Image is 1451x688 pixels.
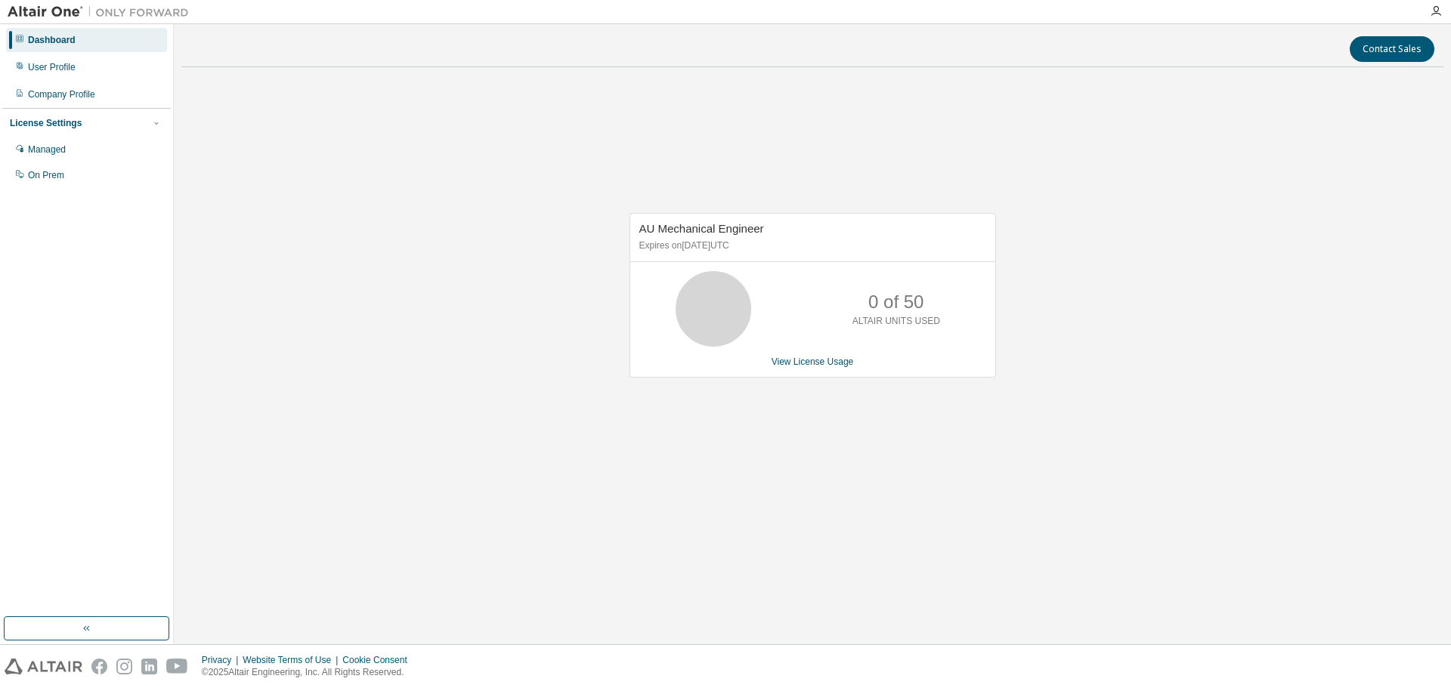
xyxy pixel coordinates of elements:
[91,659,107,674] img: facebook.svg
[28,61,76,73] div: User Profile
[639,222,764,235] span: AU Mechanical Engineer
[772,356,854,367] a: View License Usage
[28,34,76,46] div: Dashboard
[202,654,243,666] div: Privacy
[166,659,188,674] img: youtube.svg
[342,654,416,666] div: Cookie Consent
[202,666,416,679] p: © 2025 Altair Engineering, Inc. All Rights Reserved.
[639,239,982,252] p: Expires on [DATE] UTC
[8,5,196,20] img: Altair One
[852,315,940,328] p: ALTAIR UNITS USED
[28,143,66,156] div: Managed
[5,659,82,674] img: altair_logo.svg
[243,654,342,666] div: Website Terms of Use
[10,117,82,129] div: License Settings
[868,289,924,315] p: 0 of 50
[28,88,95,100] div: Company Profile
[116,659,132,674] img: instagram.svg
[1350,36,1434,62] button: Contact Sales
[141,659,157,674] img: linkedin.svg
[28,169,64,181] div: On Prem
